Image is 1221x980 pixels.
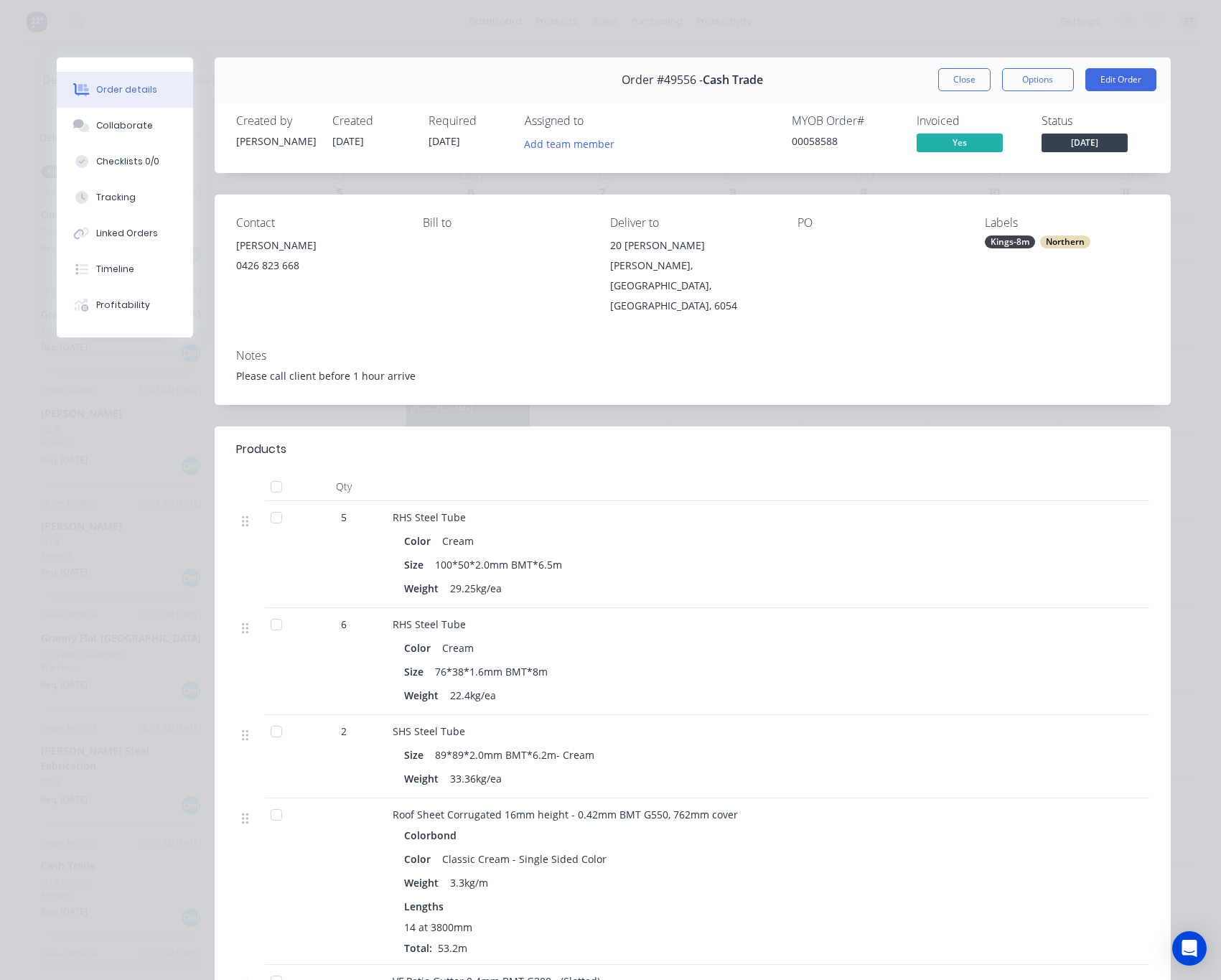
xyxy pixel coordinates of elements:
[404,531,436,551] div: Color
[57,108,193,144] button: Collaborate
[57,179,193,215] button: Tracking
[404,872,444,893] div: Weight
[444,768,507,789] div: 33.36kg/ea
[57,72,193,108] button: Order details
[404,920,472,935] span: 14 at 3800mm
[797,216,962,230] div: PO
[393,724,465,738] span: SHS Steel Tube
[341,724,347,739] span: 2
[236,216,401,230] div: Contact
[57,215,193,251] button: Linked Orders
[610,256,775,316] div: [PERSON_NAME], [GEOGRAPHIC_DATA], [GEOGRAPHIC_DATA], 6054
[393,617,466,631] span: RHS Steel Tube
[404,899,444,914] span: Lengths
[96,299,150,312] div: Profitability
[236,235,401,281] div: [PERSON_NAME]0426 823 668
[404,578,444,599] div: Weight
[1002,68,1074,91] button: Options
[792,134,899,149] div: 00058588
[429,745,600,765] div: 89*89*2.0mm BMT*6.2m- Cream
[301,472,387,501] div: Qty
[436,638,479,658] div: Cream
[96,227,158,240] div: Linked Orders
[444,685,502,706] div: 22.4kg/ea
[404,685,444,706] div: Weight
[985,235,1035,248] div: Kings-8m
[985,216,1149,230] div: Labels
[57,144,193,179] button: Checklists 0/0
[444,872,494,893] div: 3.3kg/m
[1085,68,1156,91] button: Edit Order
[96,119,153,132] div: Collaborate
[393,808,738,821] span: Roof Sheet Corrugated 16mm height - 0.42mm BMT G550, 762mm cover
[610,235,775,316] div: 20 [PERSON_NAME][PERSON_NAME], [GEOGRAPHIC_DATA], [GEOGRAPHIC_DATA], 6054
[96,83,157,96] div: Order details
[429,134,460,148] span: [DATE]
[436,849,612,869] div: Classic Cream - Single Sided Color
[341,617,347,632] span: 6
[429,114,507,128] div: Required
[404,941,432,955] span: Total:
[332,114,411,128] div: Created
[429,661,553,682] div: 76*38*1.6mm BMT*8m
[622,73,703,87] span: Order #49556 -
[610,235,775,256] div: 20 [PERSON_NAME]
[404,554,429,575] div: Size
[236,349,1149,363] div: Notes
[436,531,479,551] div: Cream
[404,638,436,658] div: Color
[703,73,763,87] span: Cash Trade
[96,191,136,204] div: Tracking
[444,578,507,599] div: 29.25kg/ea
[96,155,159,168] div: Checklists 0/0
[938,68,991,91] button: Close
[57,287,193,323] button: Profitability
[96,263,134,276] div: Timeline
[917,134,1003,151] span: Yes
[1040,235,1090,248] div: Northern
[332,134,364,148] span: [DATE]
[429,554,568,575] div: 100*50*2.0mm BMT*6.5m
[525,134,622,153] button: Add team member
[423,216,587,230] div: Bill to
[404,661,429,682] div: Size
[236,441,286,458] div: Products
[404,825,462,846] div: Colorbond
[236,134,315,149] div: [PERSON_NAME]
[610,216,775,230] div: Deliver to
[57,251,193,287] button: Timeline
[432,941,473,955] span: 53.2m
[917,114,1024,128] div: Invoiced
[236,256,401,276] div: 0426 823 668
[516,134,622,153] button: Add team member
[1042,134,1128,155] button: [DATE]
[404,849,436,869] div: Color
[236,114,315,128] div: Created by
[1042,114,1149,128] div: Status
[341,510,347,525] span: 5
[792,114,899,128] div: MYOB Order #
[1172,931,1207,966] div: Open Intercom Messenger
[393,510,466,524] span: RHS Steel Tube
[236,368,1149,383] div: Please call client before 1 hour arrive
[404,745,429,765] div: Size
[236,235,401,256] div: [PERSON_NAME]
[404,768,444,789] div: Weight
[525,114,668,128] div: Assigned to
[1042,134,1128,151] span: [DATE]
